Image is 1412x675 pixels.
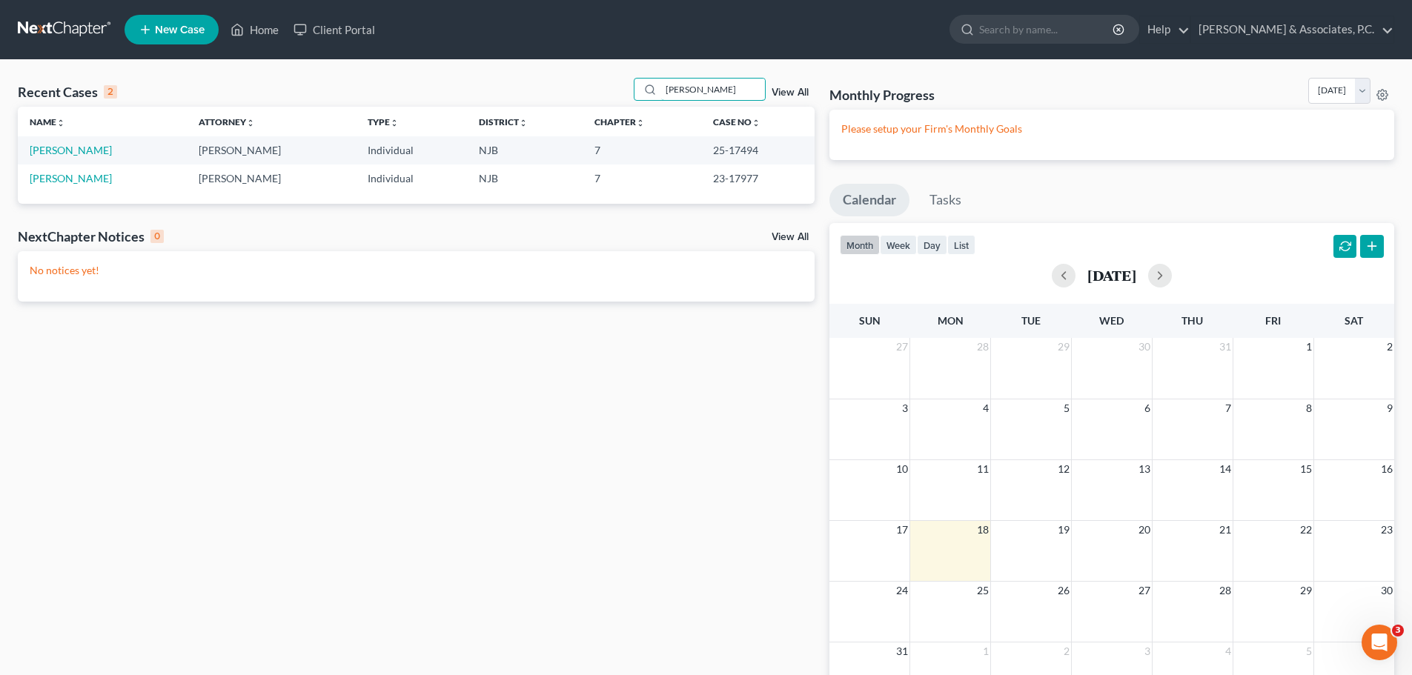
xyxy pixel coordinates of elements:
[479,116,528,127] a: Districtunfold_more
[467,136,583,164] td: NJB
[895,642,909,660] span: 31
[975,338,990,356] span: 28
[975,582,990,599] span: 25
[1299,582,1313,599] span: 29
[1385,399,1394,417] span: 9
[1379,582,1394,599] span: 30
[1305,642,1313,660] span: 5
[829,184,909,216] a: Calendar
[1062,399,1071,417] span: 5
[356,136,467,164] td: Individual
[1392,625,1404,636] span: 3
[187,164,356,192] td: [PERSON_NAME]
[880,235,917,255] button: week
[18,83,117,101] div: Recent Cases
[199,116,255,127] a: Attorneyunfold_more
[1056,338,1071,356] span: 29
[30,263,803,278] p: No notices yet!
[841,122,1382,136] p: Please setup your Firm's Monthly Goals
[840,235,880,255] button: month
[356,164,467,192] td: Individual
[1218,582,1233,599] span: 28
[661,79,765,100] input: Search by name...
[1305,338,1313,356] span: 1
[772,87,809,98] a: View All
[30,144,112,156] a: [PERSON_NAME]
[594,116,645,127] a: Chapterunfold_more
[772,232,809,242] a: View All
[1137,460,1152,478] span: 13
[1218,460,1233,478] span: 14
[1099,314,1124,327] span: Wed
[246,119,255,127] i: unfold_more
[1056,521,1071,539] span: 19
[286,16,382,43] a: Client Portal
[187,136,356,164] td: [PERSON_NAME]
[519,119,528,127] i: unfold_more
[1224,399,1233,417] span: 7
[947,235,975,255] button: list
[1362,625,1397,660] iframe: Intercom live chat
[979,16,1115,43] input: Search by name...
[223,16,286,43] a: Home
[583,136,700,164] td: 7
[859,314,881,327] span: Sun
[636,119,645,127] i: unfold_more
[975,521,990,539] span: 18
[1265,314,1281,327] span: Fri
[1143,642,1152,660] span: 3
[975,460,990,478] span: 11
[1143,399,1152,417] span: 6
[1056,582,1071,599] span: 26
[1021,314,1041,327] span: Tue
[1087,267,1136,283] h2: [DATE]
[938,314,964,327] span: Mon
[916,184,975,216] a: Tasks
[30,172,112,184] a: [PERSON_NAME]
[701,164,815,192] td: 23-17977
[467,164,583,192] td: NJB
[30,116,65,127] a: Nameunfold_more
[752,119,760,127] i: unfold_more
[895,582,909,599] span: 24
[1056,460,1071,478] span: 12
[895,521,909,539] span: 17
[1299,521,1313,539] span: 22
[583,164,700,192] td: 7
[1140,16,1190,43] a: Help
[1137,582,1152,599] span: 27
[1181,314,1203,327] span: Thu
[701,136,815,164] td: 25-17494
[829,86,935,104] h3: Monthly Progress
[1137,338,1152,356] span: 30
[1191,16,1393,43] a: [PERSON_NAME] & Associates, P.C.
[917,235,947,255] button: day
[895,338,909,356] span: 27
[1379,460,1394,478] span: 16
[18,227,164,245] div: NextChapter Notices
[1345,314,1363,327] span: Sat
[1137,521,1152,539] span: 20
[981,642,990,660] span: 1
[1305,399,1313,417] span: 8
[1218,521,1233,539] span: 21
[1218,338,1233,356] span: 31
[104,85,117,99] div: 2
[901,399,909,417] span: 3
[1299,460,1313,478] span: 15
[150,230,164,243] div: 0
[390,119,399,127] i: unfold_more
[56,119,65,127] i: unfold_more
[713,116,760,127] a: Case Nounfold_more
[368,116,399,127] a: Typeunfold_more
[155,24,205,36] span: New Case
[1062,642,1071,660] span: 2
[1385,338,1394,356] span: 2
[895,460,909,478] span: 10
[981,399,990,417] span: 4
[1379,521,1394,539] span: 23
[1224,642,1233,660] span: 4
